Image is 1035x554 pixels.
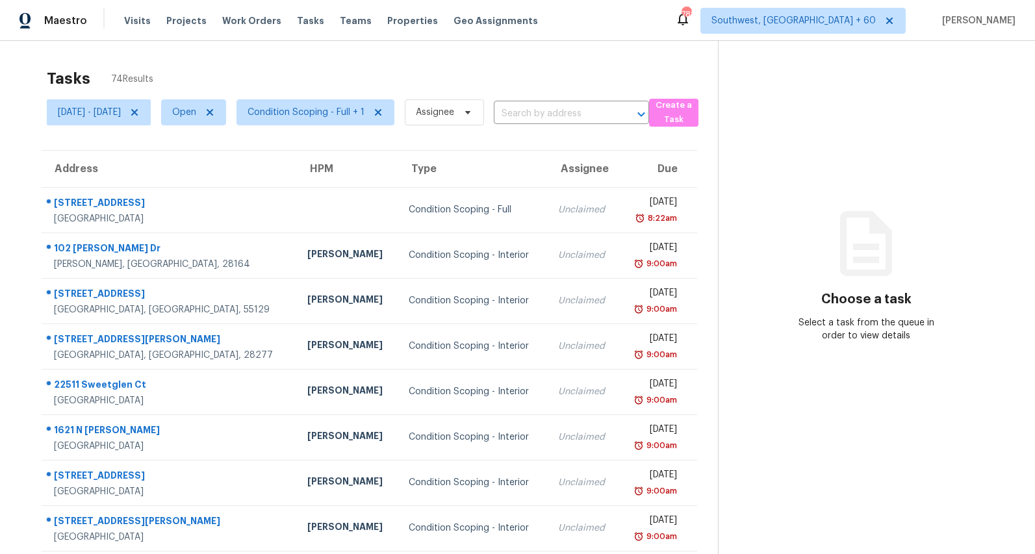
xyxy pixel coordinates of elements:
[629,286,676,303] div: [DATE]
[54,303,287,316] div: [GEOGRAPHIC_DATA], [GEOGRAPHIC_DATA], 55129
[307,247,388,264] div: [PERSON_NAME]
[42,151,297,187] th: Address
[307,293,388,309] div: [PERSON_NAME]
[54,423,287,440] div: 1621 N [PERSON_NAME]
[619,151,696,187] th: Due
[644,485,677,497] div: 9:00am
[558,249,609,262] div: Unclaimed
[54,196,287,212] div: [STREET_ADDRESS]
[409,203,537,216] div: Condition Scoping - Full
[297,151,398,187] th: HPM
[54,287,287,303] div: [STREET_ADDRESS]
[644,530,677,543] div: 9:00am
[54,242,287,258] div: 102 [PERSON_NAME] Dr
[307,475,388,491] div: [PERSON_NAME]
[340,14,372,27] span: Teams
[248,106,364,119] span: Condition Scoping - Full + 1
[635,212,645,225] img: Overdue Alarm Icon
[307,429,388,446] div: [PERSON_NAME]
[633,303,644,316] img: Overdue Alarm Icon
[416,106,454,119] span: Assignee
[711,14,876,27] span: Southwest, [GEOGRAPHIC_DATA] + 60
[111,73,153,86] span: 74 Results
[558,476,609,489] div: Unclaimed
[629,241,676,257] div: [DATE]
[645,212,677,225] div: 8:22am
[58,106,121,119] span: [DATE] - [DATE]
[821,293,912,306] h3: Choose a task
[54,485,287,498] div: [GEOGRAPHIC_DATA]
[398,151,547,187] th: Type
[629,423,676,439] div: [DATE]
[633,485,644,497] img: Overdue Alarm Icon
[629,468,676,485] div: [DATE]
[54,212,287,225] div: [GEOGRAPHIC_DATA]
[54,378,287,394] div: 22511 Sweetglen Ct
[558,522,609,535] div: Unclaimed
[629,195,676,212] div: [DATE]
[44,14,87,27] span: Maestro
[558,385,609,398] div: Unclaimed
[644,348,677,361] div: 9:00am
[409,431,537,444] div: Condition Scoping - Interior
[47,72,90,85] h2: Tasks
[409,522,537,535] div: Condition Scoping - Interior
[632,105,650,123] button: Open
[409,340,537,353] div: Condition Scoping - Interior
[644,257,677,270] div: 9:00am
[682,8,691,21] div: 782
[54,258,287,271] div: [PERSON_NAME], [GEOGRAPHIC_DATA], 28164
[297,16,324,25] span: Tasks
[54,514,287,531] div: [STREET_ADDRESS][PERSON_NAME]
[629,514,676,530] div: [DATE]
[793,316,941,342] div: Select a task from the queue in order to view details
[54,440,287,453] div: [GEOGRAPHIC_DATA]
[409,385,537,398] div: Condition Scoping - Interior
[629,377,676,394] div: [DATE]
[54,333,287,349] div: [STREET_ADDRESS][PERSON_NAME]
[222,14,281,27] span: Work Orders
[409,294,537,307] div: Condition Scoping - Interior
[124,14,151,27] span: Visits
[409,476,537,489] div: Condition Scoping - Interior
[633,439,644,452] img: Overdue Alarm Icon
[633,530,644,543] img: Overdue Alarm Icon
[54,349,287,362] div: [GEOGRAPHIC_DATA], [GEOGRAPHIC_DATA], 28277
[307,338,388,355] div: [PERSON_NAME]
[307,520,388,536] div: [PERSON_NAME]
[629,332,676,348] div: [DATE]
[633,348,644,361] img: Overdue Alarm Icon
[454,14,538,27] span: Geo Assignments
[54,531,287,544] div: [GEOGRAPHIC_DATA]
[937,14,1016,27] span: [PERSON_NAME]
[656,98,692,128] span: Create a Task
[644,394,677,407] div: 9:00am
[644,303,677,316] div: 9:00am
[558,431,609,444] div: Unclaimed
[166,14,207,27] span: Projects
[558,203,609,216] div: Unclaimed
[494,104,613,124] input: Search by address
[633,257,644,270] img: Overdue Alarm Icon
[558,294,609,307] div: Unclaimed
[172,106,196,119] span: Open
[558,340,609,353] div: Unclaimed
[548,151,619,187] th: Assignee
[409,249,537,262] div: Condition Scoping - Interior
[644,439,677,452] div: 9:00am
[649,99,698,127] button: Create a Task
[633,394,644,407] img: Overdue Alarm Icon
[54,394,287,407] div: [GEOGRAPHIC_DATA]
[387,14,438,27] span: Properties
[307,384,388,400] div: [PERSON_NAME]
[54,469,287,485] div: [STREET_ADDRESS]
